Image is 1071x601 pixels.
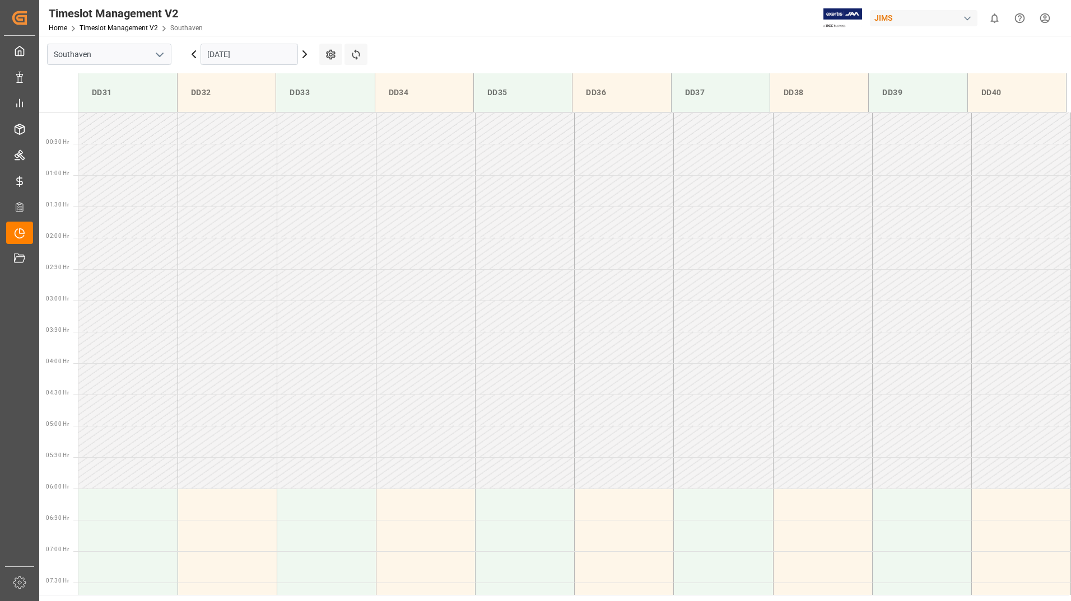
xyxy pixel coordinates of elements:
[779,82,859,103] div: DD38
[581,82,662,103] div: DD36
[80,24,158,32] a: Timeslot Management V2
[151,46,167,63] button: open menu
[870,10,977,26] div: JIMS
[46,546,69,552] span: 07:00 Hr
[285,82,365,103] div: DD33
[1007,6,1032,31] button: Help Center
[982,6,1007,31] button: show 0 new notifications
[46,327,69,333] span: 03:30 Hr
[483,82,563,103] div: DD35
[46,358,69,364] span: 04:00 Hr
[46,515,69,521] span: 06:30 Hr
[681,82,761,103] div: DD37
[46,452,69,458] span: 05:30 Hr
[46,577,69,584] span: 07:30 Hr
[878,82,958,103] div: DD39
[46,421,69,427] span: 05:00 Hr
[47,44,171,65] input: Type to search/select
[87,82,168,103] div: DD31
[46,295,69,302] span: 03:00 Hr
[46,139,69,145] span: 00:30 Hr
[870,7,982,29] button: JIMS
[49,24,67,32] a: Home
[823,8,862,28] img: Exertis%20JAM%20-%20Email%20Logo.jpg_1722504956.jpg
[46,170,69,176] span: 01:00 Hr
[201,44,298,65] input: DD-MM-YYYY
[977,82,1057,103] div: DD40
[49,5,203,22] div: Timeslot Management V2
[46,201,69,208] span: 01:30 Hr
[46,483,69,490] span: 06:00 Hr
[187,82,267,103] div: DD32
[384,82,464,103] div: DD34
[46,389,69,396] span: 04:30 Hr
[46,264,69,270] span: 02:30 Hr
[46,233,69,239] span: 02:00 Hr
